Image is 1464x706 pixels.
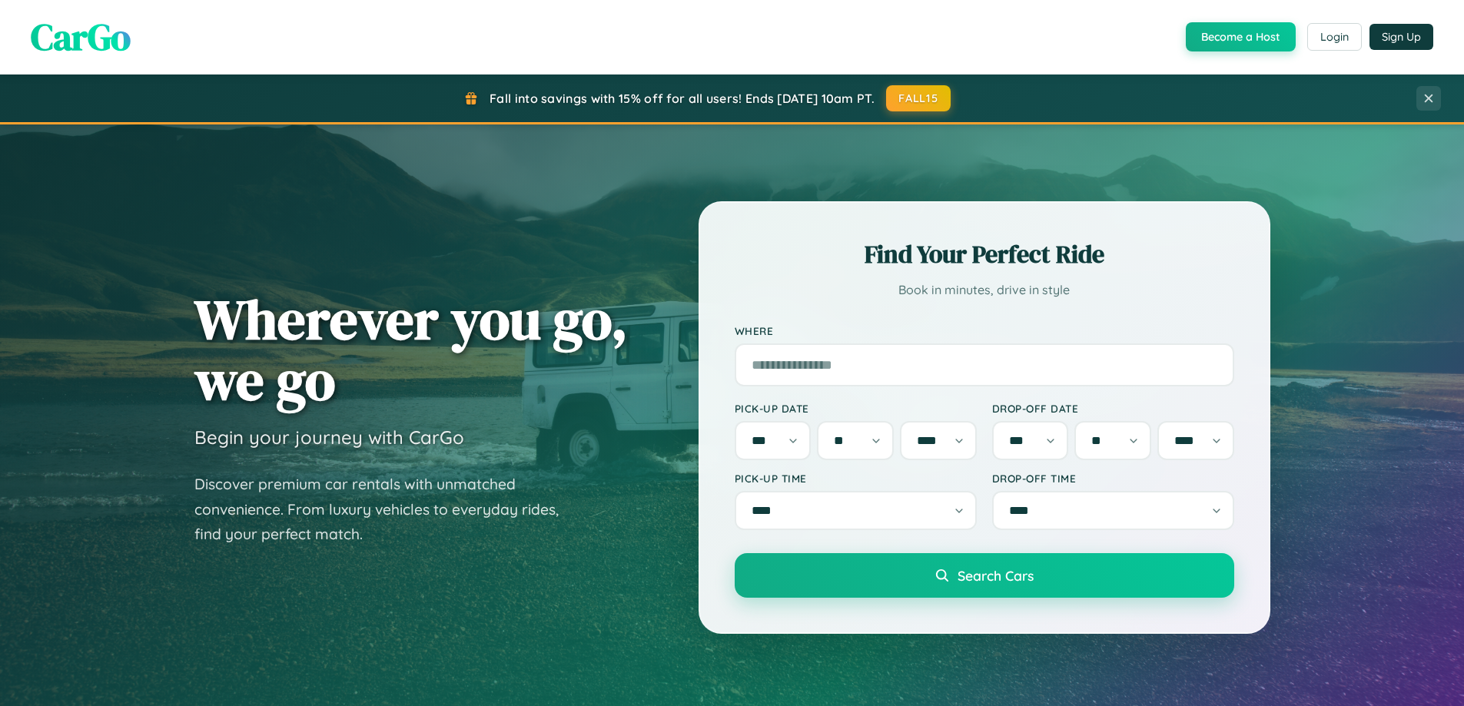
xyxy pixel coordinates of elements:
h3: Begin your journey with CarGo [194,426,464,449]
label: Pick-up Date [735,402,977,415]
button: Search Cars [735,553,1234,598]
button: Become a Host [1186,22,1296,51]
span: CarGo [31,12,131,62]
p: Discover premium car rentals with unmatched convenience. From luxury vehicles to everyday rides, ... [194,472,579,547]
p: Book in minutes, drive in style [735,279,1234,301]
button: Sign Up [1369,24,1433,50]
label: Drop-off Time [992,472,1234,485]
label: Where [735,324,1234,337]
button: FALL15 [886,85,951,111]
span: Search Cars [958,567,1034,584]
h1: Wherever you go, we go [194,289,628,410]
h2: Find Your Perfect Ride [735,237,1234,271]
label: Drop-off Date [992,402,1234,415]
span: Fall into savings with 15% off for all users! Ends [DATE] 10am PT. [490,91,875,106]
button: Login [1307,23,1362,51]
label: Pick-up Time [735,472,977,485]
